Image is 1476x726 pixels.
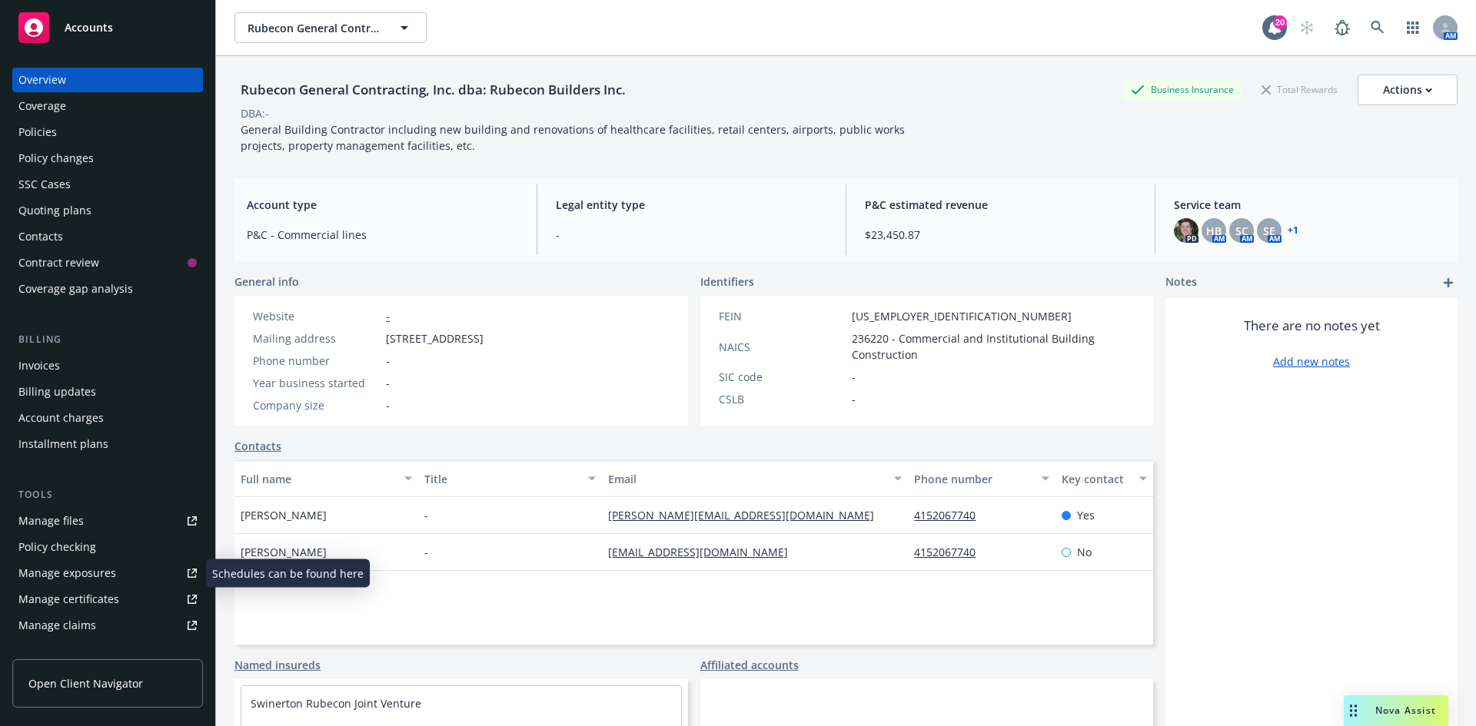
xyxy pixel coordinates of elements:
[18,613,96,638] div: Manage claims
[602,460,908,497] button: Email
[1174,197,1445,213] span: Service team
[12,406,203,430] a: Account charges
[18,224,63,249] div: Contacts
[241,122,908,153] span: General Building Contractor including new building and renovations of healthcare facilities, reta...
[12,6,203,49] a: Accounts
[241,105,269,121] div: DBA: -
[12,509,203,533] a: Manage files
[914,545,988,559] a: 4152067740
[1165,273,1197,292] span: Notes
[719,391,846,407] div: CSLB
[12,535,203,559] a: Policy checking
[18,68,66,92] div: Overview
[608,471,885,487] div: Email
[1062,471,1130,487] div: Key contact
[253,375,380,391] div: Year business started
[12,639,203,664] a: Manage BORs
[18,172,71,197] div: SSC Cases
[12,561,203,585] a: Manage exposures
[12,380,203,404] a: Billing updates
[1288,226,1298,235] a: +1
[253,330,380,346] div: Mailing address
[12,250,203,275] a: Contract review
[608,545,800,559] a: [EMAIL_ADDRESS][DOMAIN_NAME]
[852,308,1072,324] span: [US_EMPLOYER_IDENTIFICATION_NUMBER]
[18,587,119,612] div: Manage certificates
[253,397,380,413] div: Company size
[251,696,421,711] a: Swinerton Rubecon Joint Venture
[65,22,113,34] span: Accounts
[608,508,886,522] a: [PERSON_NAME][EMAIL_ADDRESS][DOMAIN_NAME]
[247,227,518,243] span: P&C - Commercial lines
[1123,80,1242,99] div: Business Insurance
[234,657,321,673] a: Named insureds
[18,94,66,118] div: Coverage
[424,507,428,523] span: -
[18,380,96,404] div: Billing updates
[12,68,203,92] a: Overview
[12,487,203,502] div: Tools
[1077,507,1095,523] span: Yes
[1398,12,1428,43] a: Switch app
[12,94,203,118] a: Coverage
[852,330,1135,363] span: 236220 - Commercial and Institutional Building Construction
[12,172,203,197] a: SSC Cases
[12,332,203,347] div: Billing
[908,460,1055,497] button: Phone number
[18,353,60,378] div: Invoices
[28,675,143,691] span: Open Client Navigator
[1291,12,1322,43] a: Start snowing
[12,198,203,223] a: Quoting plans
[418,460,602,497] button: Title
[914,471,1032,487] div: Phone number
[719,369,846,385] div: SIC code
[18,146,94,171] div: Policy changes
[12,587,203,612] a: Manage certificates
[18,198,91,223] div: Quoting plans
[234,80,632,100] div: Rubecon General Contracting, Inc. dba: Rubecon Builders Inc.
[241,507,327,523] span: [PERSON_NAME]
[18,277,133,301] div: Coverage gap analysis
[253,308,380,324] div: Website
[386,397,390,413] span: -
[1327,12,1358,43] a: Report a Bug
[1174,218,1198,243] img: photo
[556,227,827,243] span: -
[865,197,1136,213] span: P&C estimated revenue
[1235,223,1248,239] span: SC
[914,508,988,522] a: 4152067740
[234,438,281,454] a: Contacts
[1254,80,1345,99] div: Total Rewards
[852,391,856,407] span: -
[1273,353,1350,370] a: Add new notes
[1344,695,1363,726] div: Drag to move
[18,561,116,585] div: Manage exposures
[1344,695,1448,726] button: Nova Assist
[852,369,856,385] span: -
[241,544,327,560] span: [PERSON_NAME]
[12,613,203,638] a: Manage claims
[12,432,203,456] a: Installment plans
[386,353,390,369] span: -
[1055,460,1153,497] button: Key contact
[12,224,203,249] a: Contacts
[386,330,484,346] span: [STREET_ADDRESS]
[18,639,91,664] div: Manage BORs
[1375,704,1436,717] span: Nova Assist
[12,120,203,144] a: Policies
[1263,223,1275,239] span: SE
[1206,223,1222,239] span: HB
[12,277,203,301] a: Coverage gap analysis
[18,535,96,559] div: Policy checking
[1439,273,1458,292] a: add
[1358,75,1458,105] button: Actions
[18,509,84,533] div: Manage files
[1244,317,1380,335] span: There are no notes yet
[424,471,579,487] div: Title
[1383,75,1432,104] div: Actions
[700,273,754,290] span: Identifiers
[424,544,428,560] span: -
[556,197,827,213] span: Legal entity type
[12,353,203,378] a: Invoices
[719,339,846,355] div: NAICS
